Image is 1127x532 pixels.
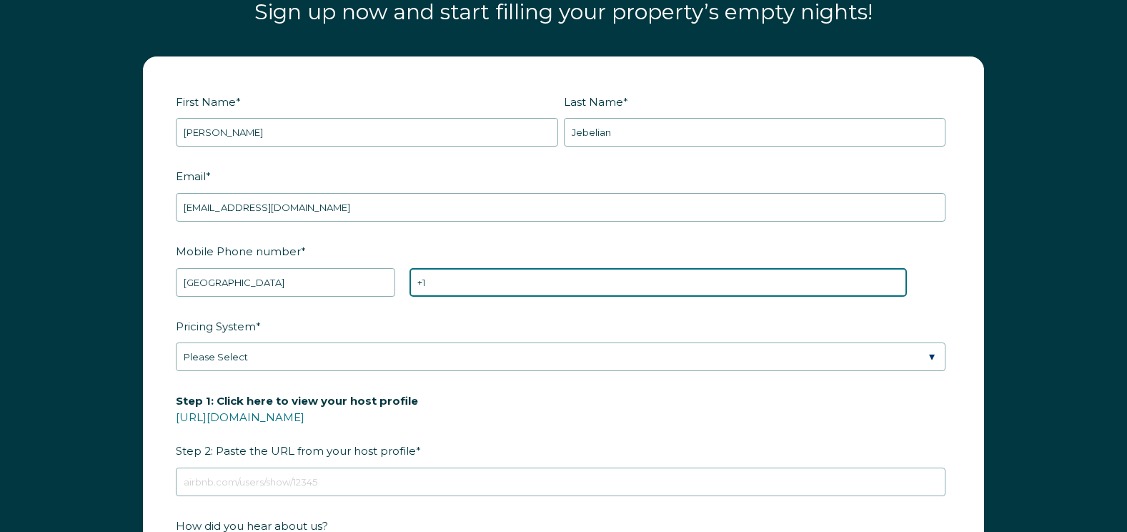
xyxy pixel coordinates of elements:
[176,390,418,412] span: Step 1: Click here to view your host profile
[176,315,256,338] span: Pricing System
[176,240,301,262] span: Mobile Phone number
[564,91,623,113] span: Last Name
[176,410,304,424] a: [URL][DOMAIN_NAME]
[176,165,206,187] span: Email
[176,91,236,113] span: First Name
[176,468,945,496] input: airbnb.com/users/show/12345
[176,390,418,462] span: Step 2: Paste the URL from your host profile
